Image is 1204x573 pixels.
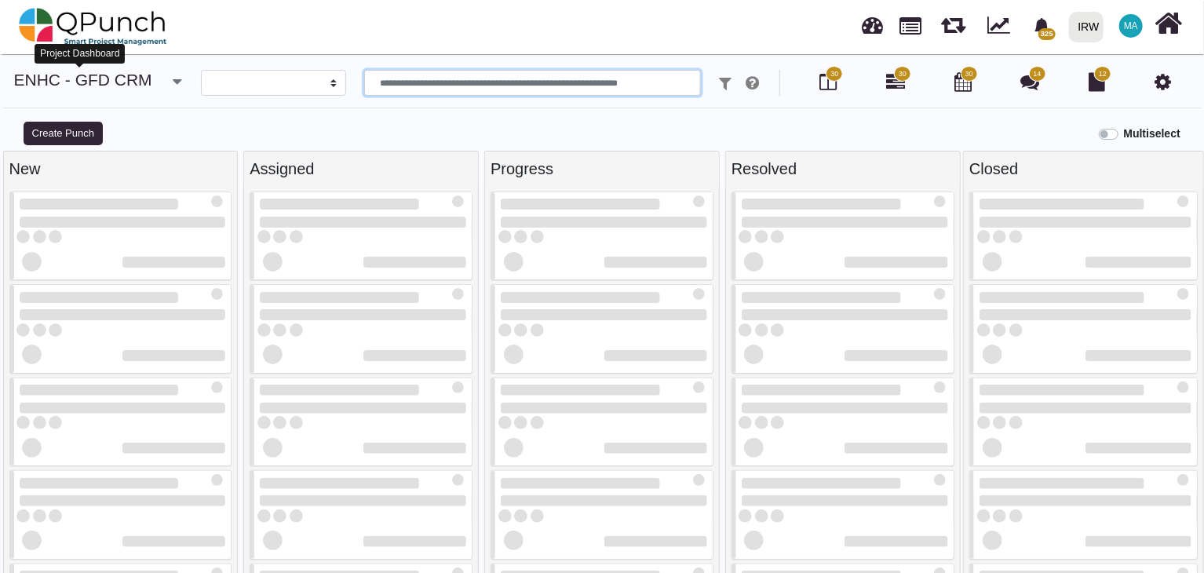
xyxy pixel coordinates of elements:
[886,78,905,91] a: 30
[941,8,965,34] span: Releases
[24,122,103,145] button: Create Punch
[1078,13,1100,41] div: IRW
[1155,9,1183,38] i: Home
[954,72,972,91] i: Calendar
[1024,1,1063,50] a: bell fill325
[1119,14,1143,38] span: Mahmood Ashraf
[9,157,232,181] div: New
[1110,1,1152,51] a: MA
[830,69,838,80] span: 30
[732,157,954,181] div: Resolved
[965,69,973,80] span: 30
[250,157,472,181] div: Assigned
[14,71,152,89] a: ENHC - GFD CRM
[1038,28,1055,40] span: 325
[19,3,167,50] img: qpunch-sp.fa6292f.png
[900,10,922,35] span: Projects
[863,9,884,33] span: Dashboard
[886,72,905,91] i: Gantt
[1021,72,1040,91] i: Punch Discussion
[491,157,713,181] div: Progress
[1062,1,1110,53] a: IRW
[1034,18,1050,35] svg: bell fill
[1028,12,1056,40] div: Notification
[1124,21,1138,31] span: MA
[1099,69,1107,80] span: 12
[1089,72,1105,91] i: Document Library
[1034,69,1042,80] span: 14
[746,75,759,91] i: e.g: punch or !ticket or &Category or #label or @username or $priority or *iteration or ^addition...
[969,157,1198,181] div: Closed
[35,44,125,64] div: Project Dashboard
[1124,127,1180,140] b: Multiselect
[980,1,1024,53] div: Dynamic Report
[899,69,907,80] span: 30
[819,72,837,91] i: Board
